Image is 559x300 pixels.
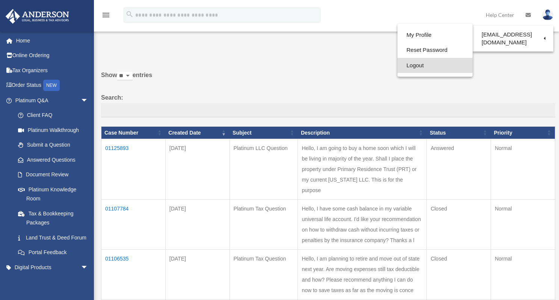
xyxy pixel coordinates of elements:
a: [EMAIL_ADDRESS][DOMAIN_NAME] [473,27,553,50]
td: Normal [491,250,555,300]
a: Document Review [11,167,96,182]
div: NEW [43,80,60,91]
td: Platinum Tax Question [230,250,298,300]
th: Subject: activate to sort column ascending [230,126,298,139]
input: Search: [101,103,555,117]
a: Logout [397,58,473,73]
td: 01106535 [101,250,166,300]
a: Order StatusNEW [5,78,100,93]
td: Platinum Tax Question [230,200,298,250]
a: Submit a Question [11,138,96,153]
td: Platinum LLC Question [230,139,298,200]
td: Normal [491,200,555,250]
td: 01107784 [101,200,166,250]
i: menu [101,11,110,20]
th: Priority: activate to sort column ascending [491,126,555,139]
select: Showentries [117,72,133,80]
td: 01125893 [101,139,166,200]
a: Reset Password [397,42,473,58]
a: My Profile [397,27,473,43]
a: My Entitiesarrow_drop_down [5,275,100,290]
span: arrow_drop_down [81,260,96,275]
th: Description: activate to sort column ascending [298,126,427,139]
a: Answered Questions [11,152,92,167]
a: Land Trust & Deed Forum [11,230,96,245]
a: Platinum Walkthrough [11,123,96,138]
img: User Pic [542,9,553,20]
label: Show entries [101,70,555,88]
span: arrow_drop_down [81,93,96,108]
a: Home [5,33,100,48]
label: Search: [101,92,555,117]
td: [DATE] [165,139,230,200]
td: [DATE] [165,250,230,300]
a: Platinum Knowledge Room [11,182,96,206]
td: Closed [427,250,491,300]
th: Created Date: activate to sort column ascending [165,126,230,139]
a: Client FAQ [11,108,96,123]
td: Hello, I am planning to retire and move out of state next year. Are moving expenses still tax ded... [298,250,427,300]
a: Platinum Q&Aarrow_drop_down [5,93,96,108]
a: Digital Productsarrow_drop_down [5,260,100,275]
span: arrow_drop_down [81,275,96,290]
a: menu [101,13,110,20]
a: Portal Feedback [11,245,96,260]
td: Closed [427,200,491,250]
i: search [125,10,134,18]
img: Anderson Advisors Platinum Portal [3,9,71,24]
td: Hello, I have some cash balance in my variable universal life account. I'd like your recommendati... [298,200,427,250]
td: Hello, I am going to buy a home soon which I will be living in majority of the year. Shall I plac... [298,139,427,200]
a: Online Ordering [5,48,100,63]
th: Status: activate to sort column ascending [427,126,491,139]
a: Tax Organizers [5,63,100,78]
th: Case Number: activate to sort column ascending [101,126,166,139]
td: Answered [427,139,491,200]
td: Normal [491,139,555,200]
td: [DATE] [165,200,230,250]
a: Tax & Bookkeeping Packages [11,206,96,230]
